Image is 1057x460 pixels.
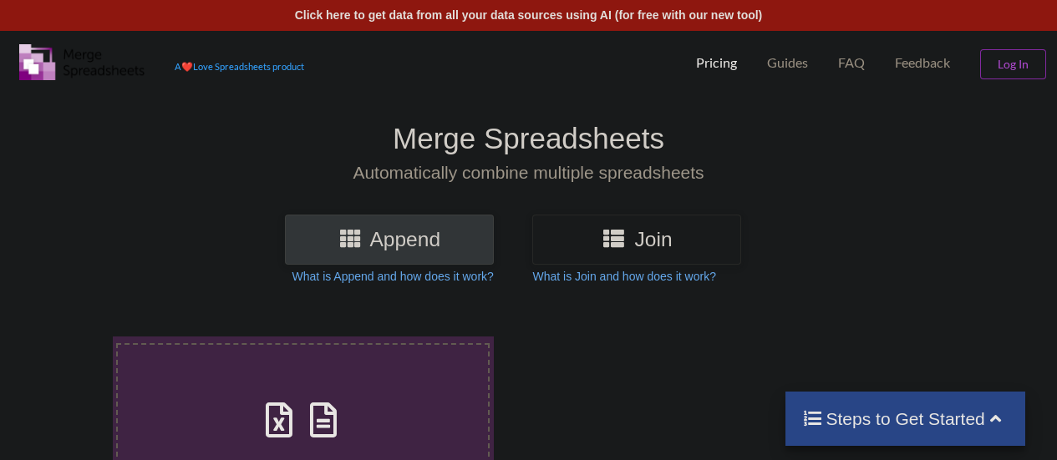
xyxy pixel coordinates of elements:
p: What is Append and how does it work? [292,268,494,285]
p: Pricing [696,54,737,72]
h3: Join [545,227,729,251]
p: FAQ [838,54,865,72]
a: AheartLove Spreadsheets product [175,61,304,72]
button: Log In [980,49,1046,79]
p: What is Join and how does it work? [532,268,715,285]
h4: Steps to Get Started [802,408,1009,429]
a: Click here to get data from all your data sources using AI (for free with our new tool) [295,8,763,22]
span: Feedback [895,56,950,69]
span: heart [181,61,193,72]
h3: Append [297,227,481,251]
p: Guides [767,54,808,72]
img: Logo.png [19,44,145,80]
